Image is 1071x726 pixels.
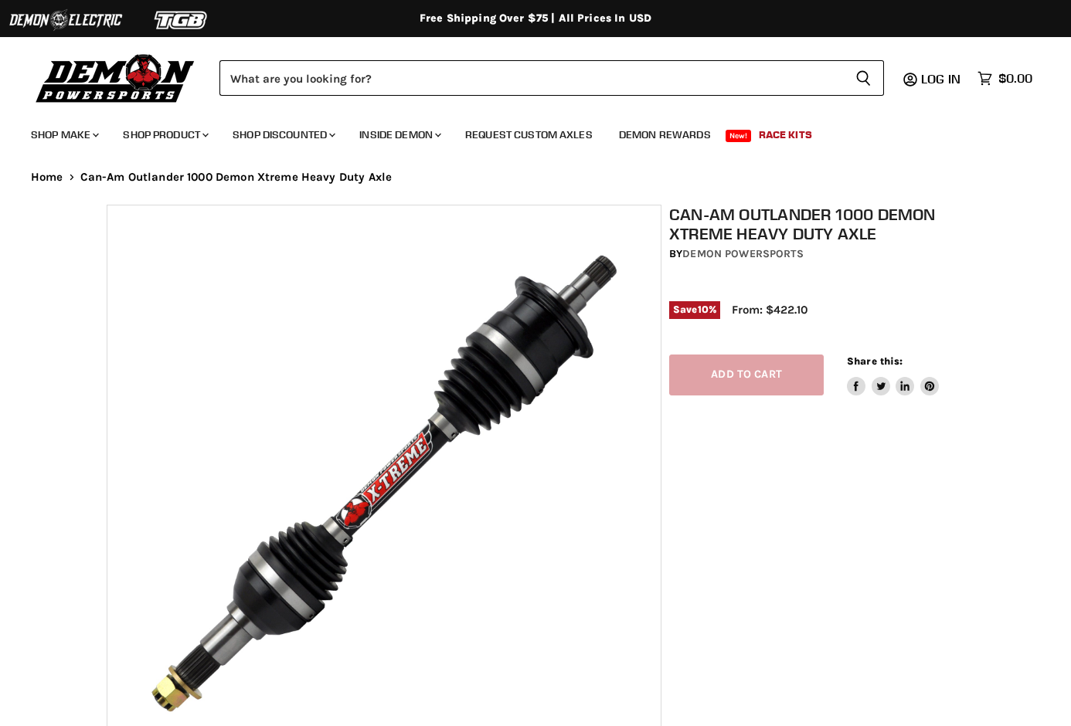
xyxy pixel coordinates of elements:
img: Demon Powersports [31,50,200,105]
a: Inside Demon [348,119,450,151]
a: Demon Powersports [682,247,803,260]
a: Shop Make [19,119,108,151]
input: Search [219,60,843,96]
div: by [669,246,972,263]
a: $0.00 [970,67,1040,90]
ul: Main menu [19,113,1028,151]
img: Demon Electric Logo 2 [8,5,124,35]
span: 10 [698,304,709,315]
aside: Share this: [847,355,939,395]
span: Log in [921,71,960,87]
span: Save % [669,301,720,318]
form: Product [219,60,884,96]
span: New! [726,130,752,142]
a: Demon Rewards [607,119,722,151]
h1: Can-Am Outlander 1000 Demon Xtreme Heavy Duty Axle [669,205,972,243]
a: Request Custom Axles [454,119,604,151]
a: Shop Discounted [221,119,345,151]
button: Search [843,60,884,96]
span: From: $422.10 [732,303,807,317]
a: Shop Product [111,119,218,151]
span: $0.00 [998,71,1032,86]
a: Home [31,171,63,184]
a: Race Kits [747,119,824,151]
img: TGB Logo 2 [124,5,240,35]
a: Log in [914,72,970,86]
span: Can-Am Outlander 1000 Demon Xtreme Heavy Duty Axle [80,171,393,184]
span: Share this: [847,355,903,367]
